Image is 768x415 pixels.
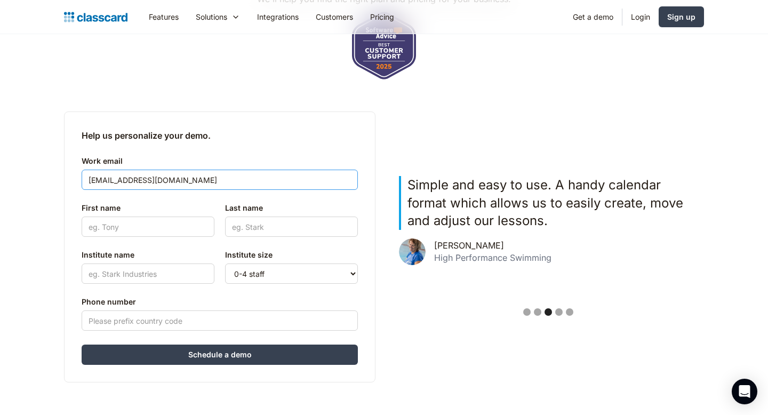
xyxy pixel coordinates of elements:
div: Solutions [187,5,249,29]
div: Show slide 2 of 5 [534,308,541,316]
img: logo_orange.svg [17,17,26,26]
label: Work email [82,155,358,167]
label: First name [82,202,214,214]
div: Show slide 4 of 5 [555,308,563,316]
div: Keywords by Traffic [118,63,180,70]
a: Features [140,5,187,29]
form: Contact Form [82,150,358,365]
div: [PERSON_NAME] [434,241,504,251]
div: Domain Overview [41,63,95,70]
div: Show slide 1 of 5 [523,308,531,316]
div: Open Intercom Messenger [732,379,757,404]
img: tab_keywords_by_traffic_grey.svg [106,62,115,70]
label: Last name [225,202,358,214]
a: Get a demo [564,5,622,29]
input: eg. Tony [82,217,214,237]
div: Solutions [196,11,227,22]
label: Phone number [82,296,358,308]
label: Institute name [82,249,214,261]
img: tab_domain_overview_orange.svg [29,62,37,70]
div: carousel [393,170,704,324]
p: Simple and easy to use. A handy calendar format which allows us to easily create, move and adjust... [407,176,698,230]
a: Login [622,5,659,29]
div: Show slide 5 of 5 [566,308,573,316]
div: 3 of 5 [399,176,698,282]
input: eg. Stark Industries [82,264,214,284]
label: Institute size [225,249,358,261]
a: Sign up [659,6,704,27]
a: Integrations [249,5,307,29]
a: Pricing [362,5,403,29]
input: Please prefix country code [82,310,358,331]
a: Customers [307,5,362,29]
input: eg. Stark [225,217,358,237]
input: Schedule a demo [82,345,358,365]
div: Domain: [DOMAIN_NAME] [28,28,117,36]
h2: Help us personalize your demo. [82,129,358,142]
input: eg. tony@starkindustries.com [82,170,358,190]
a: home [64,10,127,25]
div: Show slide 3 of 5 [545,308,552,316]
div: Sign up [667,11,695,22]
img: website_grey.svg [17,28,26,36]
div: v 4.0.25 [30,17,52,26]
div: High Performance Swimming [434,253,551,263]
